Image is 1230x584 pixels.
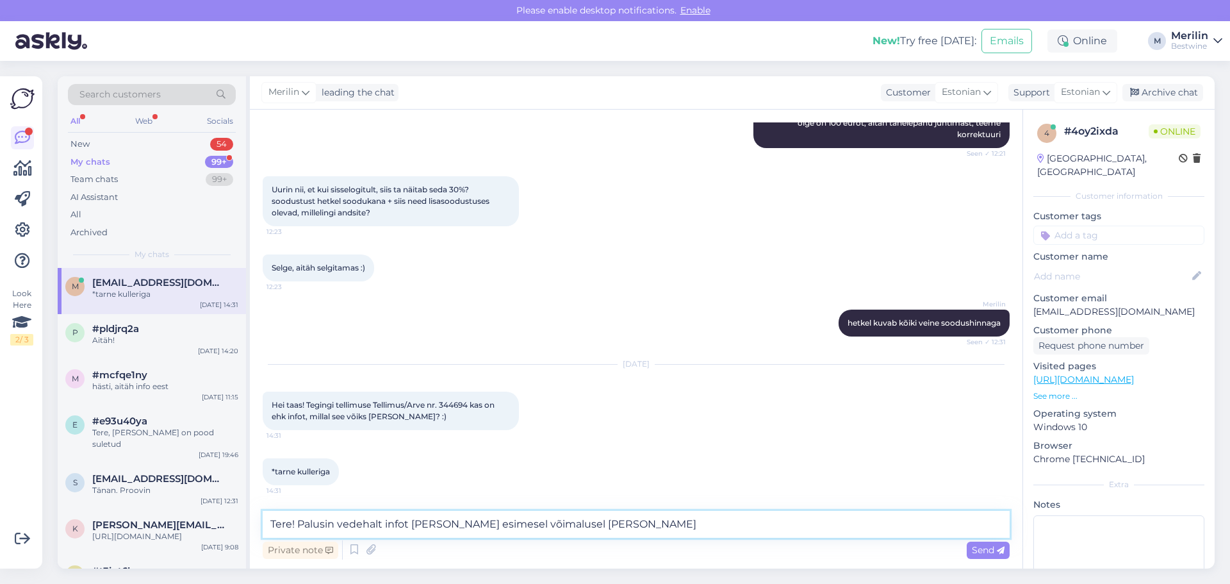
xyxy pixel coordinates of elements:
div: 2 / 3 [10,334,33,346]
input: Add a tag [1033,226,1204,245]
div: Try free [DATE]: [873,33,976,49]
div: [DATE] [263,358,1010,370]
span: 14:31 [266,431,315,440]
div: All [68,113,83,129]
input: Add name [1034,269,1190,283]
span: *tarne kulleriga [272,467,330,476]
span: #pldjrq2a [92,323,139,335]
span: meerimall@gmail.com [92,277,225,288]
span: Estonian [1061,85,1100,99]
span: Search customers [79,88,161,101]
div: [DATE] 12:31 [201,496,238,506]
span: Uurin nii, et kui sisselogitult, siis ta näitab seda 30%? soodustust hetkel soodukana + siis need... [272,185,491,217]
p: Chrome [TECHNICAL_ID] [1033,453,1204,466]
p: Customer tags [1033,210,1204,223]
a: [URL][DOMAIN_NAME] [1033,374,1134,385]
span: Enable [676,4,714,16]
p: [EMAIL_ADDRESS][DOMAIN_NAME] [1033,305,1204,319]
p: Customer name [1033,250,1204,263]
span: Send [972,544,1004,556]
div: [GEOGRAPHIC_DATA], [GEOGRAPHIC_DATA] [1037,152,1179,179]
textarea: Tere! Palusin vedehalt infot [PERSON_NAME] esimesel võimalusel [PERSON_NAME] [263,511,1010,538]
span: My chats [135,249,169,260]
div: Aitäh! [92,335,238,346]
div: Merilin [1171,31,1208,41]
span: s [73,478,78,487]
span: sirje.sild@gmail.com [92,473,225,485]
span: Seen ✓ 12:21 [958,149,1006,158]
span: Online [1149,124,1201,138]
span: m [72,374,79,383]
span: m [72,281,79,291]
div: Socials [204,113,236,129]
div: Bestwine [1171,41,1208,51]
div: AI Assistant [70,191,118,204]
div: Archived [70,226,108,239]
div: Request phone number [1033,337,1149,355]
p: Notes [1033,498,1204,512]
p: Customer phone [1033,324,1204,337]
p: Browser [1033,439,1204,453]
span: k [72,524,78,533]
div: hästi, aitäh info eest [92,381,238,392]
span: 12:23 [266,282,315,292]
div: [DATE] 11:15 [202,392,238,402]
span: Seen ✓ 12:31 [958,337,1006,347]
div: 54 [210,138,233,151]
div: [URL][DOMAIN_NAME] [92,531,238,542]
div: Private note [263,542,338,559]
div: Team chats [70,173,118,186]
div: Web [133,113,155,129]
div: Support [1008,86,1050,99]
div: leading the chat [316,86,395,99]
p: Customer email [1033,292,1204,305]
div: 99+ [206,173,233,186]
p: See more ... [1033,390,1204,402]
span: 14:31 [266,486,315,496]
span: Selge, aitäh selgitamas :) [272,263,365,272]
div: Archive chat [1122,84,1203,101]
div: Tänan. Proovin [92,485,238,496]
div: [DATE] 19:46 [199,450,238,460]
div: 99+ [205,156,233,169]
div: Tere, [PERSON_NAME] on pood suletud [92,427,238,450]
div: *tarne kulleriga [92,288,238,300]
span: #t3iot6he [92,565,140,577]
div: New [70,138,90,151]
div: Customer [881,86,931,99]
span: e [72,420,78,430]
p: Windows 10 [1033,421,1204,434]
button: Emails [981,29,1032,53]
span: 12:23 [266,227,315,237]
div: # 4oy2ixda [1064,124,1149,139]
span: Merilin [958,299,1006,309]
span: p [72,328,78,337]
div: Online [1047,29,1117,53]
div: Customer information [1033,190,1204,202]
span: Merilin [268,85,299,99]
b: New! [873,35,900,47]
span: hetkel kuvab kõiki veine soodushinnaga [848,318,1001,328]
img: Askly Logo [10,87,35,111]
div: Look Here [10,288,33,346]
div: M [1148,32,1166,50]
p: Visited pages [1033,360,1204,373]
span: 4 [1044,128,1049,138]
div: [DATE] 14:31 [200,300,238,310]
p: Operating system [1033,407,1204,421]
div: [DATE] 14:20 [198,346,238,356]
span: Estonian [942,85,981,99]
span: #e93u40ya [92,415,147,427]
a: MerilinBestwine [1171,31,1222,51]
span: karen.einre@gmail.com [92,519,225,531]
div: [DATE] 9:08 [201,542,238,552]
div: All [70,208,81,221]
span: Hei taas! Tegingi tellimuse Tellimus/Arve nr. 344694 kas on ehk infot, millal see võiks [PERSON_N... [272,400,496,421]
div: My chats [70,156,110,169]
div: Extra [1033,479,1204,490]
span: #mcfqe1ny [92,369,147,381]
